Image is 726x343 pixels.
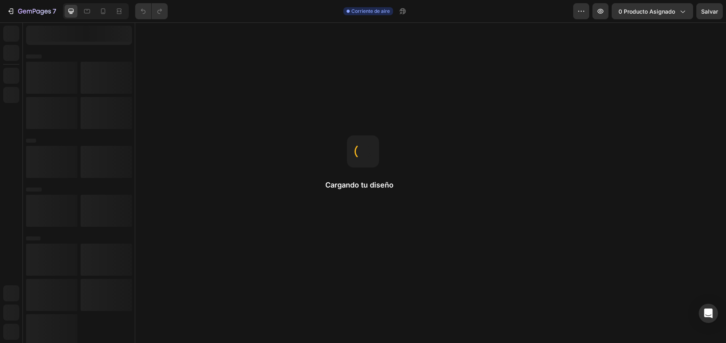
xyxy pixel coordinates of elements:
[699,304,718,323] div: Abra Intercom Messenger
[53,6,56,16] p: 7
[325,181,393,189] font: Cargando tu diseño
[351,8,390,15] span: Corriente de aire
[3,3,60,19] button: 7
[135,3,168,19] div: Deshacer/Rehacer
[696,3,723,19] button: Salvar
[612,3,693,19] button: 0 producto asignado
[701,8,718,15] span: Salvar
[619,7,675,16] span: 0 producto asignado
